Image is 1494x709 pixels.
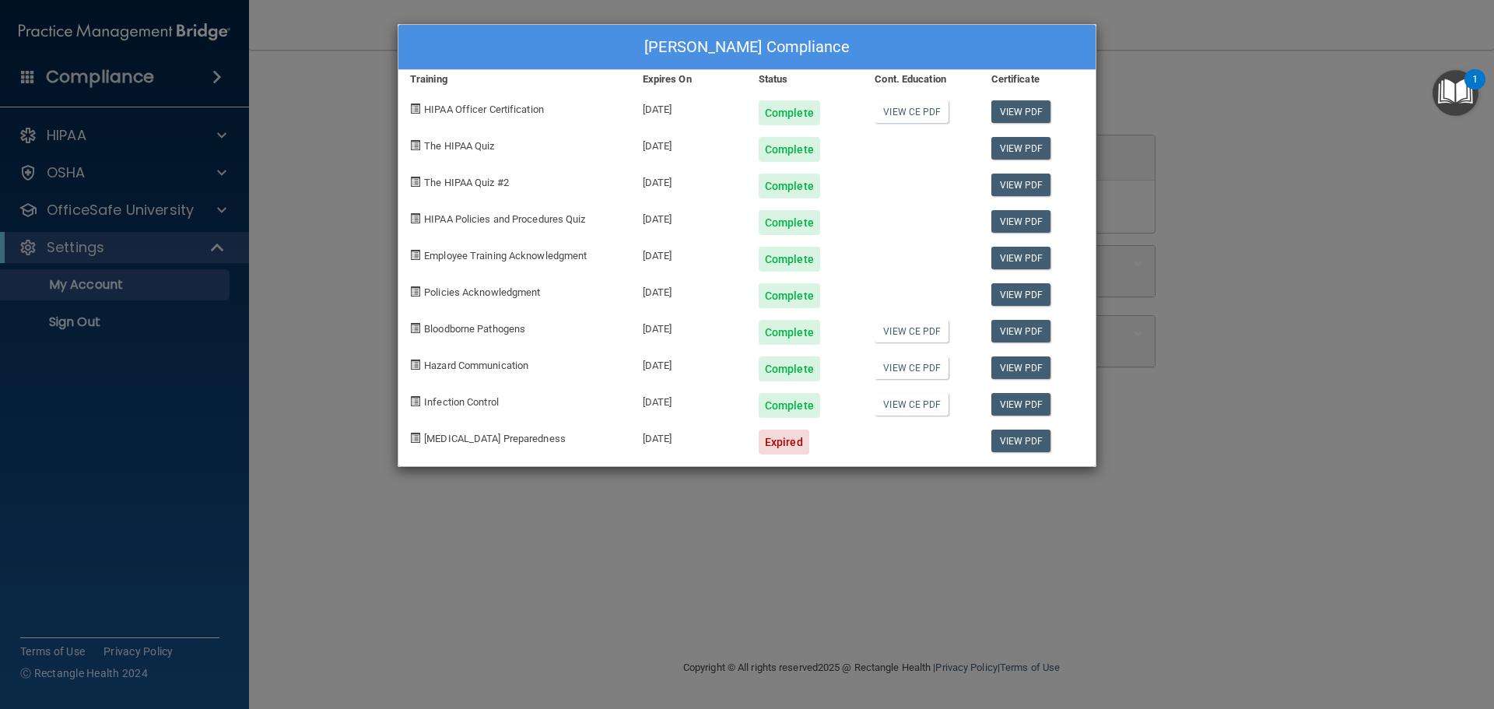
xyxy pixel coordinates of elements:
[631,308,747,345] div: [DATE]
[759,393,820,418] div: Complete
[863,70,979,89] div: Cont. Education
[631,70,747,89] div: Expires On
[875,393,949,416] a: View CE PDF
[980,70,1096,89] div: Certificate
[424,323,525,335] span: Bloodborne Pathogens
[631,272,747,308] div: [DATE]
[424,140,494,152] span: The HIPAA Quiz
[991,283,1051,306] a: View PDF
[759,137,820,162] div: Complete
[631,89,747,125] div: [DATE]
[424,286,540,298] span: Policies Acknowledgment
[747,70,863,89] div: Status
[759,210,820,235] div: Complete
[759,283,820,308] div: Complete
[424,104,544,115] span: HIPAA Officer Certification
[1433,70,1478,116] button: Open Resource Center, 1 new notification
[991,430,1051,452] a: View PDF
[759,174,820,198] div: Complete
[991,320,1051,342] a: View PDF
[631,235,747,272] div: [DATE]
[759,320,820,345] div: Complete
[631,381,747,418] div: [DATE]
[398,25,1096,70] div: [PERSON_NAME] Compliance
[424,396,499,408] span: Infection Control
[991,210,1051,233] a: View PDF
[424,177,509,188] span: The HIPAA Quiz #2
[991,356,1051,379] a: View PDF
[631,198,747,235] div: [DATE]
[631,418,747,455] div: [DATE]
[759,356,820,381] div: Complete
[631,125,747,162] div: [DATE]
[991,174,1051,196] a: View PDF
[991,137,1051,160] a: View PDF
[631,162,747,198] div: [DATE]
[424,360,528,371] span: Hazard Communication
[991,247,1051,269] a: View PDF
[631,345,747,381] div: [DATE]
[424,433,566,444] span: [MEDICAL_DATA] Preparedness
[1472,79,1478,100] div: 1
[759,100,820,125] div: Complete
[424,213,585,225] span: HIPAA Policies and Procedures Quiz
[991,393,1051,416] a: View PDF
[875,320,949,342] a: View CE PDF
[875,356,949,379] a: View CE PDF
[398,70,631,89] div: Training
[759,430,809,455] div: Expired
[759,247,820,272] div: Complete
[875,100,949,123] a: View CE PDF
[991,100,1051,123] a: View PDF
[424,250,587,261] span: Employee Training Acknowledgment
